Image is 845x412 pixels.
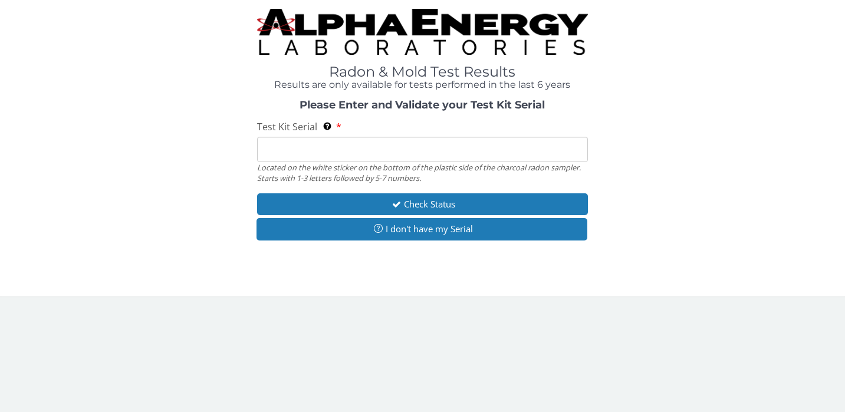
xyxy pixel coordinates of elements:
button: Check Status [257,193,588,215]
div: Located on the white sticker on the bottom of the plastic side of the charcoal radon sampler. Sta... [257,162,588,184]
span: Test Kit Serial [257,120,317,133]
h1: Radon & Mold Test Results [257,64,588,80]
button: I don't have my Serial [257,218,587,240]
h4: Results are only available for tests performed in the last 6 years [257,80,588,90]
img: TightCrop.jpg [257,9,588,55]
strong: Please Enter and Validate your Test Kit Serial [300,98,545,111]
